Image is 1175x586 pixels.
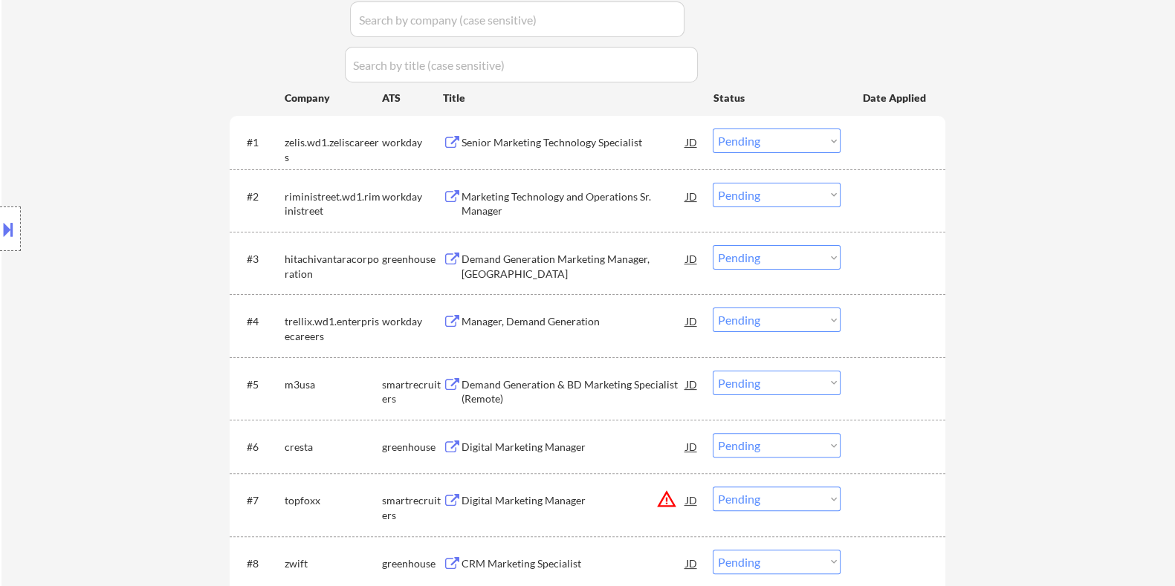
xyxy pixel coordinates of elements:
[284,91,381,105] div: Company
[345,47,698,82] input: Search by title (case sensitive)
[381,252,442,267] div: greenhouse
[684,486,699,513] div: JD
[461,314,685,329] div: Manager, Demand Generation
[461,135,685,150] div: Senior Marketing Technology Specialist
[246,493,272,508] div: #7
[656,489,676,510] button: warning_amber
[684,245,699,272] div: JD
[461,189,685,218] div: Marketing Technology and Operations Sr. Manager
[284,493,381,508] div: topfoxx
[684,433,699,460] div: JD
[381,377,442,406] div: smartrecruiters
[284,252,381,281] div: hitachivantaracorporation
[246,440,272,455] div: #6
[284,135,381,164] div: zelis.wd1.zeliscareers
[381,91,442,105] div: ATS
[684,128,699,155] div: JD
[381,493,442,522] div: smartrecruiters
[284,314,381,343] div: trellix.wd1.enterprisecareers
[381,440,442,455] div: greenhouse
[684,550,699,576] div: JD
[284,189,381,218] div: riministreet.wd1.riministreet
[350,1,684,37] input: Search by company (case sensitive)
[246,556,272,571] div: #8
[684,307,699,334] div: JD
[284,377,381,392] div: m3usa
[461,556,685,571] div: CRM Marketing Specialist
[381,135,442,150] div: workday
[461,493,685,508] div: Digital Marketing Manager
[684,371,699,397] div: JD
[284,440,381,455] div: cresta
[713,84,841,111] div: Status
[381,314,442,329] div: workday
[246,377,272,392] div: #5
[381,556,442,571] div: greenhouse
[381,189,442,204] div: workday
[442,91,699,105] div: Title
[862,91,928,105] div: Date Applied
[684,183,699,209] div: JD
[461,252,685,281] div: Demand Generation Marketing Manager, [GEOGRAPHIC_DATA]
[461,440,685,455] div: Digital Marketing Manager
[284,556,381,571] div: zwift
[461,377,685,406] div: Demand Generation & BD Marketing Specialist (Remote)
